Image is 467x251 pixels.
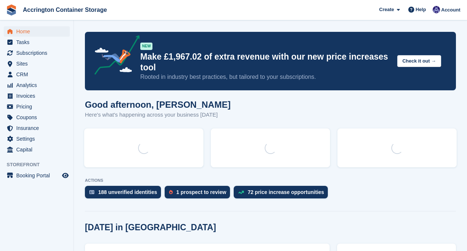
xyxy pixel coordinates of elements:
[6,4,17,16] img: stora-icon-8386f47178a22dfd0bd8f6a31ec36ba5ce8667c1dd55bd0f319d3a0aa187defe.svg
[140,51,391,73] p: Make £1,967.02 of extra revenue with our new price increases tool
[165,186,234,202] a: 1 prospect to review
[4,58,70,69] a: menu
[416,6,426,13] span: Help
[4,26,70,37] a: menu
[4,144,70,155] a: menu
[85,222,216,232] h2: [DATE] in [GEOGRAPHIC_DATA]
[61,171,70,180] a: Preview store
[248,189,324,195] div: 72 price increase opportunities
[397,55,441,67] button: Check it out →
[140,43,152,50] div: NEW
[7,161,73,168] span: Storefront
[441,6,460,14] span: Account
[20,4,110,16] a: Accrington Container Storage
[4,48,70,58] a: menu
[4,101,70,112] a: menu
[85,178,456,183] p: ACTIONS
[16,123,61,133] span: Insurance
[16,170,61,181] span: Booking Portal
[238,191,244,194] img: price_increase_opportunities-93ffe204e8149a01c8c9dc8f82e8f89637d9d84a8eef4429ea346261dce0b2c0.svg
[16,37,61,47] span: Tasks
[16,144,61,155] span: Capital
[85,100,231,110] h1: Good afternoon, [PERSON_NAME]
[88,35,140,77] img: price-adjustments-announcement-icon-8257ccfd72463d97f412b2fc003d46551f7dbcb40ab6d574587a9cd5c0d94...
[85,186,165,202] a: 188 unverified identities
[433,6,440,13] img: Jacob Connolly
[16,91,61,101] span: Invoices
[16,101,61,112] span: Pricing
[16,26,61,37] span: Home
[16,134,61,144] span: Settings
[4,123,70,133] a: menu
[176,189,226,195] div: 1 prospect to review
[16,58,61,69] span: Sites
[4,37,70,47] a: menu
[16,80,61,90] span: Analytics
[85,111,231,119] p: Here's what's happening across your business [DATE]
[16,112,61,123] span: Coupons
[4,134,70,144] a: menu
[4,69,70,80] a: menu
[4,170,70,181] a: menu
[4,91,70,101] a: menu
[16,69,61,80] span: CRM
[4,80,70,90] a: menu
[98,189,157,195] div: 188 unverified identities
[169,190,173,194] img: prospect-51fa495bee0391a8d652442698ab0144808aea92771e9ea1ae160a38d050c398.svg
[89,190,95,194] img: verify_identity-adf6edd0f0f0b5bbfe63781bf79b02c33cf7c696d77639b501bdc392416b5a36.svg
[140,73,391,81] p: Rooted in industry best practices, but tailored to your subscriptions.
[234,186,332,202] a: 72 price increase opportunities
[4,112,70,123] a: menu
[16,48,61,58] span: Subscriptions
[379,6,394,13] span: Create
